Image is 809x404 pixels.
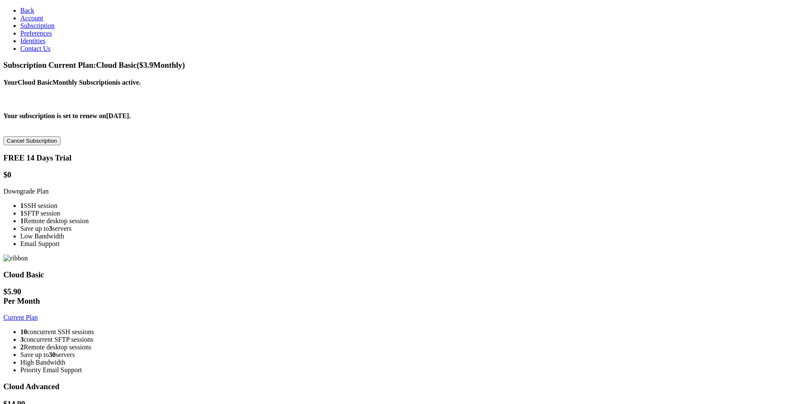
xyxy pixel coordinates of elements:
[20,202,806,210] li: SSH session
[3,136,61,145] button: Cancel Subscription
[20,210,24,217] strong: 1
[18,79,116,86] b: Cloud Basic Monthly Subscription
[20,240,806,248] li: Email Support
[20,351,806,359] li: Save up to servers
[20,37,46,44] a: Identities
[49,351,56,358] strong: 30
[3,255,28,262] img: ribbon
[3,153,806,163] h3: FREE 14 Days Trial
[3,270,806,279] h3: Cloud Basic
[20,7,34,14] a: Back
[20,328,27,335] strong: 10
[20,217,806,225] li: Remote desktop session
[20,366,806,374] li: Priority Email Support
[20,217,24,224] strong: 1
[20,359,806,366] li: High Bandwidth
[3,188,49,195] a: Downgrade Plan
[20,14,43,22] a: Account
[20,328,806,336] li: concurrent SSH sessions
[3,382,806,391] h3: Cloud Advanced
[49,225,52,232] strong: 3
[20,336,806,343] li: concurrent SFTP sessions
[3,296,806,306] div: Per Month
[20,210,806,217] li: SFTP session
[20,343,24,351] strong: 2
[3,79,806,86] h4: Your is active.
[3,61,806,70] h3: Subscription
[20,45,51,52] a: Contact Us
[20,202,24,209] strong: 1
[3,314,38,321] a: Current Plan
[20,232,806,240] li: Low Bandwidth
[20,336,24,343] strong: 3
[3,112,806,120] h4: Your subscription is set to renew on [DATE] .
[3,170,806,180] h1: $0
[20,225,806,232] li: Save up to servers
[3,287,806,306] h1: $ 5.90
[49,61,185,69] span: Current Plan: Cloud Basic ($ 3.9 Monthly)
[20,343,806,351] li: Remote desktop sessions
[20,22,55,29] a: Subscription
[20,30,52,37] a: Preferences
